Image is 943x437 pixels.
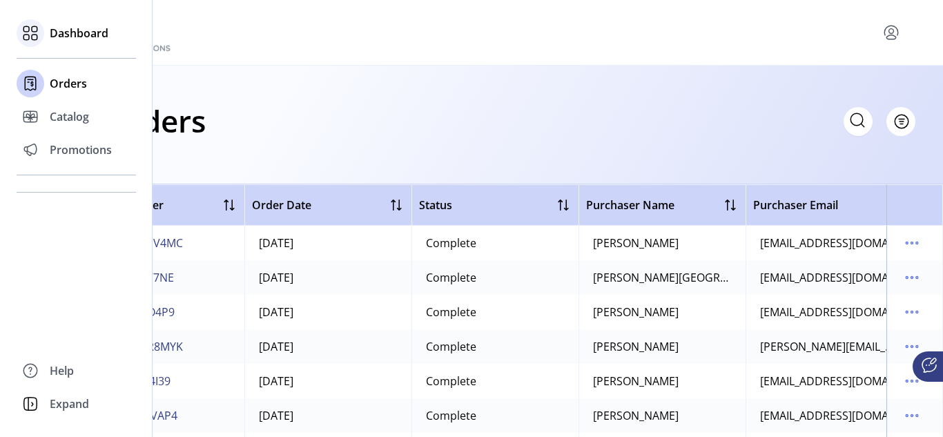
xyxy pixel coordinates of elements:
[244,295,411,329] td: [DATE]
[244,398,411,433] td: [DATE]
[252,197,311,213] span: Order Date
[426,304,476,320] div: Complete
[886,107,915,136] button: Filter Button
[50,396,89,412] span: Expand
[105,97,206,145] h1: Orders
[244,364,411,398] td: [DATE]
[753,197,838,213] span: Purchaser Email
[426,338,476,355] div: Complete
[593,407,679,424] div: [PERSON_NAME]
[760,373,899,389] div: [EMAIL_ADDRESS][DOMAIN_NAME]
[760,269,899,286] div: [EMAIL_ADDRESS][DOMAIN_NAME]
[593,269,732,286] div: [PERSON_NAME][GEOGRAPHIC_DATA]
[901,266,923,289] button: menu
[244,260,411,295] td: [DATE]
[426,407,476,424] div: Complete
[760,338,899,355] div: [PERSON_NAME][EMAIL_ADDRESS][DOMAIN_NAME]
[50,25,108,41] span: Dashboard
[593,338,679,355] div: [PERSON_NAME]
[760,407,899,424] div: [EMAIL_ADDRESS][DOMAIN_NAME]
[593,373,679,389] div: [PERSON_NAME]
[901,405,923,427] button: menu
[880,21,902,43] button: menu
[426,373,476,389] div: Complete
[50,75,87,92] span: Orders
[244,226,411,260] td: [DATE]
[50,142,112,158] span: Promotions
[901,370,923,392] button: menu
[244,329,411,364] td: [DATE]
[426,269,476,286] div: Complete
[593,235,679,251] div: [PERSON_NAME]
[760,235,899,251] div: [EMAIL_ADDRESS][DOMAIN_NAME]
[50,362,74,379] span: Help
[426,235,476,251] div: Complete
[586,197,674,213] span: Purchaser Name
[760,304,899,320] div: [EMAIL_ADDRESS][DOMAIN_NAME]
[901,336,923,358] button: menu
[50,108,89,125] span: Catalog
[901,301,923,323] button: menu
[901,232,923,254] button: menu
[419,197,452,213] span: Status
[593,304,679,320] div: [PERSON_NAME]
